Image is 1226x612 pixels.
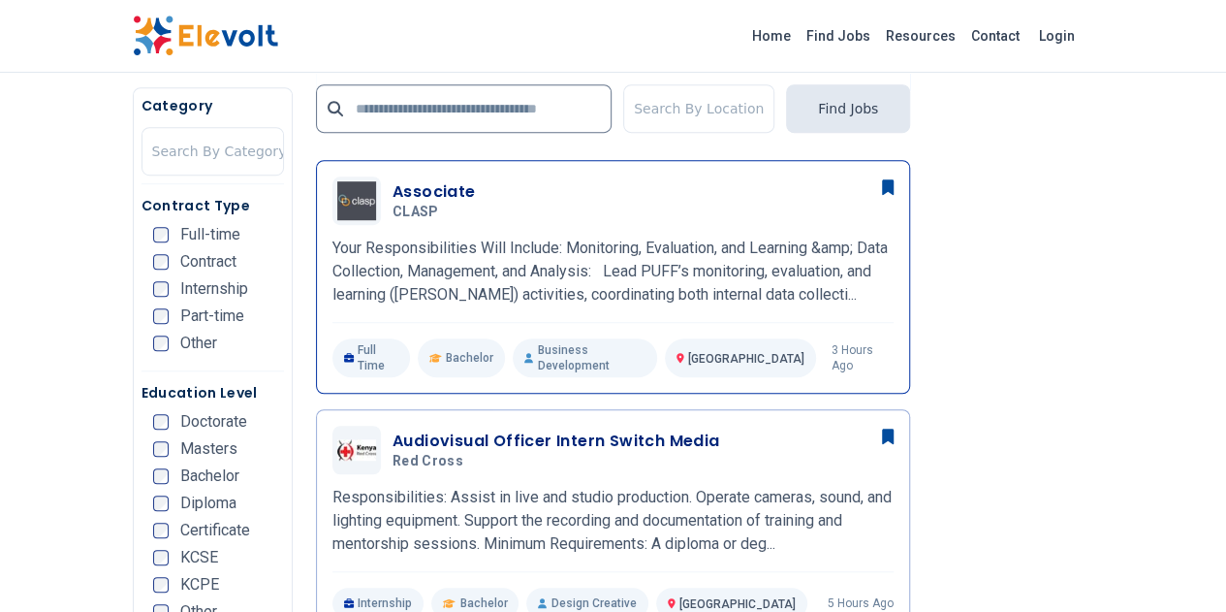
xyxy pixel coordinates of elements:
[153,308,169,324] input: Part-time
[332,237,894,306] p: Your Responsibilities Will Include: Monitoring, Evaluation, and Learning &amp; Data Collection, M...
[153,281,169,297] input: Internship
[446,350,493,366] span: Bachelor
[153,336,169,351] input: Other
[180,308,244,324] span: Part-time
[180,414,247,430] span: Doctorate
[393,430,720,453] h3: Audiovisual Officer Intern Switch Media
[141,96,284,115] h5: Category
[832,342,895,373] p: 3 hours ago
[688,352,804,366] span: [GEOGRAPHIC_DATA]
[141,383,284,403] h5: Education Level
[513,338,656,377] p: Business Development
[337,181,376,220] img: CLASP
[180,496,236,511] span: Diploma
[332,338,410,377] p: Full Time
[337,439,376,461] img: Red cross
[141,196,284,215] h5: Contract Type
[180,254,236,270] span: Contract
[393,180,476,204] h3: Associate
[332,177,894,377] a: CLASPAssociateCLASPYour Responsibilities Will Include: Monitoring, Evaluation, and Learning &amp;...
[180,336,217,351] span: Other
[393,204,439,221] span: CLASP
[786,84,910,133] button: Find Jobs
[153,468,169,484] input: Bachelor
[133,16,278,56] img: Elevolt
[153,227,169,242] input: Full-time
[180,227,240,242] span: Full-time
[180,523,250,538] span: Certificate
[878,20,963,51] a: Resources
[153,496,169,511] input: Diploma
[744,20,799,51] a: Home
[153,254,169,270] input: Contract
[828,596,894,611] p: 5 hours ago
[180,441,237,457] span: Masters
[180,468,239,484] span: Bachelor
[799,20,878,51] a: Find Jobs
[459,596,507,611] span: Bachelor
[153,523,169,538] input: Certificate
[153,577,169,593] input: KCPE
[679,597,796,611] span: [GEOGRAPHIC_DATA]
[153,414,169,430] input: Doctorate
[963,20,1027,51] a: Contact
[332,486,894,556] p: Responsibilities: Assist in live and studio production. Operate cameras, sound, and lighting equi...
[393,453,463,470] span: Red cross
[180,281,248,297] span: Internship
[180,550,218,565] span: KCSE
[153,441,169,457] input: Masters
[153,550,169,565] input: KCSE
[180,577,219,593] span: KCPE
[1027,16,1086,55] a: Login
[1129,519,1226,612] iframe: Chat Widget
